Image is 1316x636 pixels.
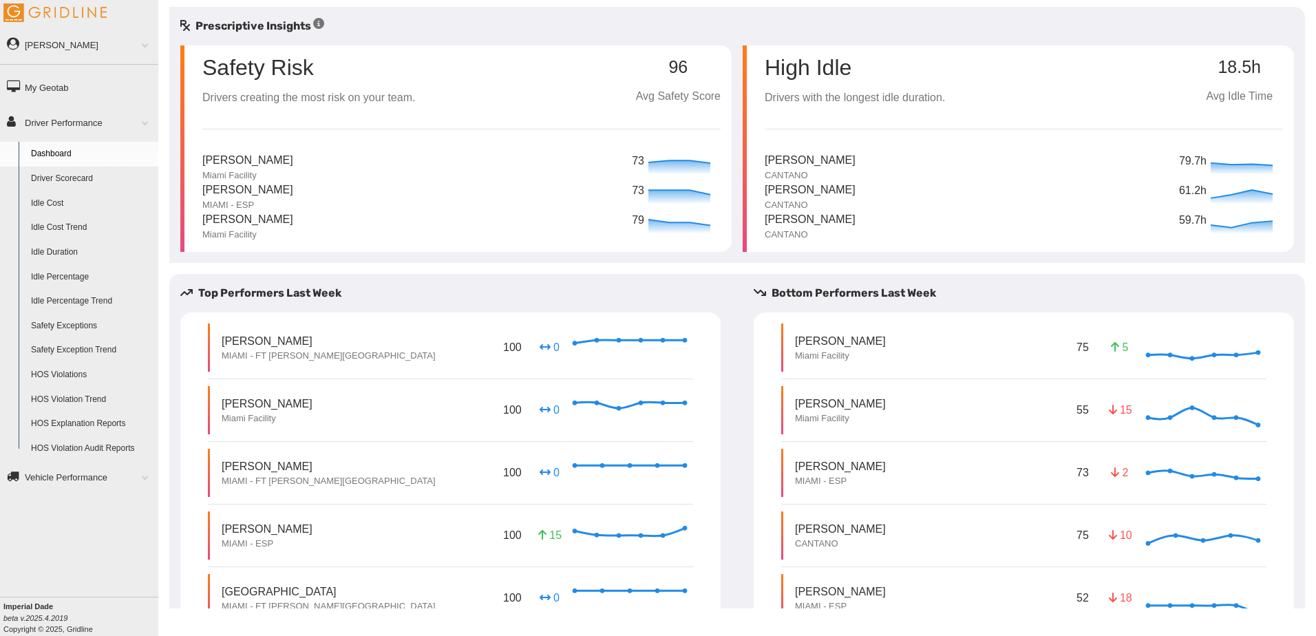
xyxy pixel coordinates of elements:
[222,584,436,600] p: [GEOGRAPHIC_DATA]
[1179,153,1207,170] p: 79.7h
[1074,337,1092,358] p: 75
[25,436,158,461] a: HOS Violation Audit Reports
[795,412,886,425] p: Miami Facility
[538,339,560,355] p: 0
[222,333,436,349] p: [PERSON_NAME]
[795,600,886,613] p: MIAMI - ESP
[25,265,158,290] a: Idle Percentage
[25,142,158,167] a: Dashboard
[795,538,886,550] p: CANTANO
[795,521,886,537] p: [PERSON_NAME]
[500,337,524,358] p: 100
[765,199,856,211] p: CANTANO
[1196,88,1283,105] p: Avg Idle Time
[632,212,645,229] p: 79
[1109,590,1131,606] p: 18
[3,3,107,22] img: Gridline
[202,199,293,211] p: MIAMI - ESP
[3,602,53,611] b: Imperial Dade
[222,396,312,412] p: [PERSON_NAME]
[202,211,293,229] p: [PERSON_NAME]
[795,333,886,349] p: [PERSON_NAME]
[202,229,293,241] p: Miami Facility
[765,56,945,78] p: High Idle
[1109,465,1131,480] p: 2
[765,211,856,229] p: [PERSON_NAME]
[202,56,314,78] p: Safety Risk
[3,601,158,635] div: Copyright © 2025, Gridline
[636,58,721,77] p: 96
[1109,527,1131,543] p: 10
[795,584,886,600] p: [PERSON_NAME]
[3,614,67,622] i: beta v.2025.4.2019
[795,475,886,487] p: MIAMI - ESP
[202,152,293,169] p: [PERSON_NAME]
[222,538,312,550] p: MIAMI - ESP
[1196,58,1283,77] p: 18.5h
[1074,587,1092,608] p: 52
[25,240,158,265] a: Idle Duration
[765,169,856,182] p: CANTANO
[25,191,158,216] a: Idle Cost
[1074,399,1092,421] p: 55
[25,412,158,436] a: HOS Explanation Reports
[222,350,436,362] p: MIAMI - FT [PERSON_NAME][GEOGRAPHIC_DATA]
[180,285,732,301] h5: Top Performers Last Week
[1179,212,1207,229] p: 59.7h
[202,182,293,199] p: [PERSON_NAME]
[1109,339,1131,355] p: 5
[25,215,158,240] a: Idle Cost Trend
[754,285,1305,301] h5: Bottom Performers Last Week
[222,458,436,474] p: [PERSON_NAME]
[636,88,721,105] p: Avg Safety Score
[538,590,560,606] p: 0
[765,89,945,107] p: Drivers with the longest idle duration.
[765,152,856,169] p: [PERSON_NAME]
[25,289,158,314] a: Idle Percentage Trend
[1109,402,1131,418] p: 15
[1074,524,1092,546] p: 75
[795,458,886,474] p: [PERSON_NAME]
[632,182,645,200] p: 73
[538,402,560,418] p: 0
[538,527,560,543] p: 15
[202,89,415,107] p: Drivers creating the most risk on your team.
[765,182,856,199] p: [PERSON_NAME]
[765,229,856,241] p: CANTANO
[25,314,158,339] a: Safety Exceptions
[25,363,158,388] a: HOS Violations
[538,465,560,480] p: 0
[25,388,158,412] a: HOS Violation Trend
[222,412,312,425] p: Miami Facility
[222,475,436,487] p: MIAMI - FT [PERSON_NAME][GEOGRAPHIC_DATA]
[500,399,524,421] p: 100
[632,153,645,170] p: 73
[180,18,324,34] h5: Prescriptive Insights
[500,462,524,483] p: 100
[795,350,886,362] p: Miami Facility
[795,396,886,412] p: [PERSON_NAME]
[25,338,158,363] a: Safety Exception Trend
[1179,182,1207,200] p: 61.2h
[222,521,312,537] p: [PERSON_NAME]
[1074,462,1092,483] p: 73
[222,600,436,613] p: MIAMI - FT [PERSON_NAME][GEOGRAPHIC_DATA]
[25,167,158,191] a: Driver Scorecard
[500,587,524,608] p: 100
[500,524,524,546] p: 100
[202,169,293,182] p: Miami Facility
